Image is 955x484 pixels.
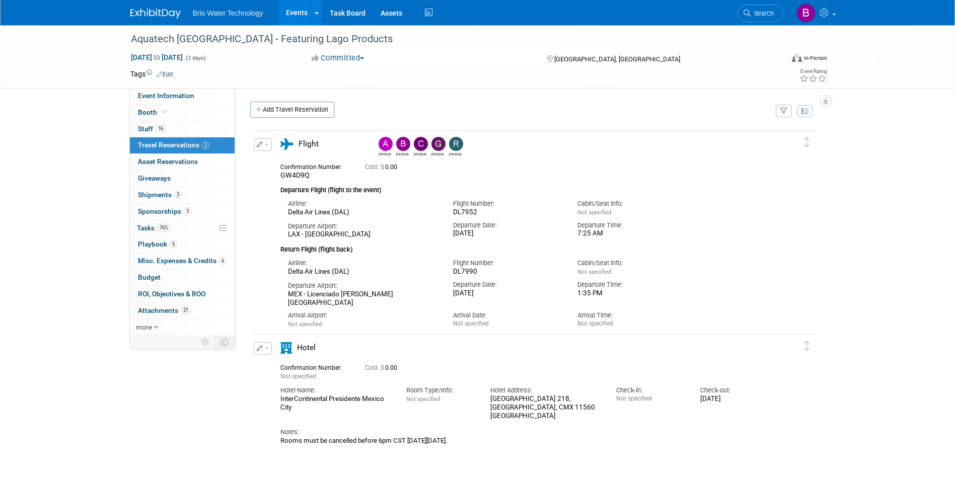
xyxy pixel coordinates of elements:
span: 5 [170,240,177,248]
span: Not specified [577,209,611,216]
img: Format-Inperson.png [792,54,802,62]
div: Departure Flight (flight to the event) [280,180,770,195]
div: Ryan McMillin [449,151,462,156]
div: Giancarlo Barzotti [431,151,444,156]
div: Not specified [577,320,687,328]
div: DL7990 [453,268,562,276]
div: Cynthia Mendoza [414,151,426,156]
div: Arrival Date: [453,311,562,320]
span: Attachments [138,306,191,314]
span: 3 [184,207,191,215]
div: Ryan McMillin [447,137,464,156]
span: 16 [156,125,166,132]
a: Edit [157,71,173,78]
div: 1:35 PM [577,289,687,298]
td: Tags [130,69,173,79]
span: Tasks [137,224,171,232]
span: 6 [219,257,227,265]
span: 76% [157,224,171,231]
span: more [136,323,152,331]
span: Staff [138,125,166,133]
span: ROI, Objectives & ROO [138,290,205,298]
div: Cabin/Seat Info: [577,199,687,208]
img: Brandye Gahagan [796,4,816,23]
a: Misc. Expenses & Credits6 [130,253,235,269]
div: Airline: [288,199,438,208]
a: more [130,319,235,336]
span: 2 [202,141,209,149]
div: Brandye Gahagan [396,151,409,156]
a: Shipments3 [130,187,235,203]
div: Aquatech [GEOGRAPHIC_DATA] - Featuring Lago Products [127,30,768,48]
div: Delta Air Lines (DAL) [288,268,438,276]
span: Booth [138,108,169,116]
i: Click and drag to move item [804,341,810,351]
span: 0.00 [365,164,401,171]
a: ROI, Objectives & ROO [130,286,235,302]
div: Departure Time: [577,221,687,230]
a: Add Travel Reservation [250,102,334,118]
div: [DATE] [453,229,562,238]
span: Giveaways [138,174,171,182]
div: Return Flight (flight back) [280,239,770,255]
span: Shipments [138,191,182,199]
div: Confirmation Number: [280,361,350,372]
div: Brandye Gahagan [394,137,411,156]
div: Departure Airport: [288,281,438,290]
div: Not specified [616,395,685,402]
span: Not specified [406,395,440,402]
a: Staff16 [130,121,235,137]
div: Giancarlo Barzotti [429,137,447,156]
div: Event Rating [799,69,827,74]
a: Asset Reservations [130,154,235,170]
a: Budget [130,270,235,286]
div: Flight Number: [453,259,562,268]
span: Not specified [280,373,316,380]
span: 3 [174,191,182,198]
span: Cost: $ [365,164,385,171]
span: Playbook [138,240,177,248]
a: Booth [130,105,235,121]
button: Committed [308,53,368,63]
span: Travel Reservations [138,141,209,149]
a: Sponsorships3 [130,204,235,220]
span: to [152,53,162,61]
span: Sponsorships [138,207,191,215]
div: DL7952 [453,208,562,217]
i: Filter by Traveler [780,108,787,115]
div: 7:25 AM [577,229,687,238]
div: Room Type/Info: [406,386,475,395]
span: [DATE] [DATE] [130,53,183,62]
span: (3 days) [185,55,206,61]
div: Cabin/Seat Info: [577,259,687,268]
span: Flight [299,139,319,148]
div: Hotel Address: [490,386,601,395]
a: Giveaways [130,171,235,187]
div: Arrival Airport: [288,311,438,320]
span: 21 [181,306,191,314]
div: Angela Moyano [379,151,391,156]
i: Flight [280,138,293,150]
div: Notes: [280,428,770,437]
div: Departure Time: [577,280,687,289]
img: Angela Moyano [379,137,393,151]
span: Event Information [138,92,194,100]
div: [GEOGRAPHIC_DATA] 218, [GEOGRAPHIC_DATA], CMX 11560 [GEOGRAPHIC_DATA] [490,395,601,420]
a: Playbook5 [130,236,235,253]
div: Flight Number: [453,199,562,208]
div: Hotel Name: [280,386,391,395]
td: Personalize Event Tab Strip [197,336,214,349]
div: Arrival Time: [577,311,687,320]
a: Search [737,5,783,22]
div: Check-in: [616,386,685,395]
span: Not specified [577,268,611,275]
a: Event Information [130,88,235,104]
div: Angela Moyano [376,137,394,156]
i: Booth reservation complete [162,109,167,115]
div: Check-out: [700,386,769,395]
div: MEX - Licenciado [PERSON_NAME][GEOGRAPHIC_DATA] [288,290,438,307]
span: Brio Water Technology [193,9,263,17]
div: In-Person [803,54,827,62]
div: [DATE] [453,289,562,298]
div: Delta Air Lines (DAL) [288,208,438,217]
